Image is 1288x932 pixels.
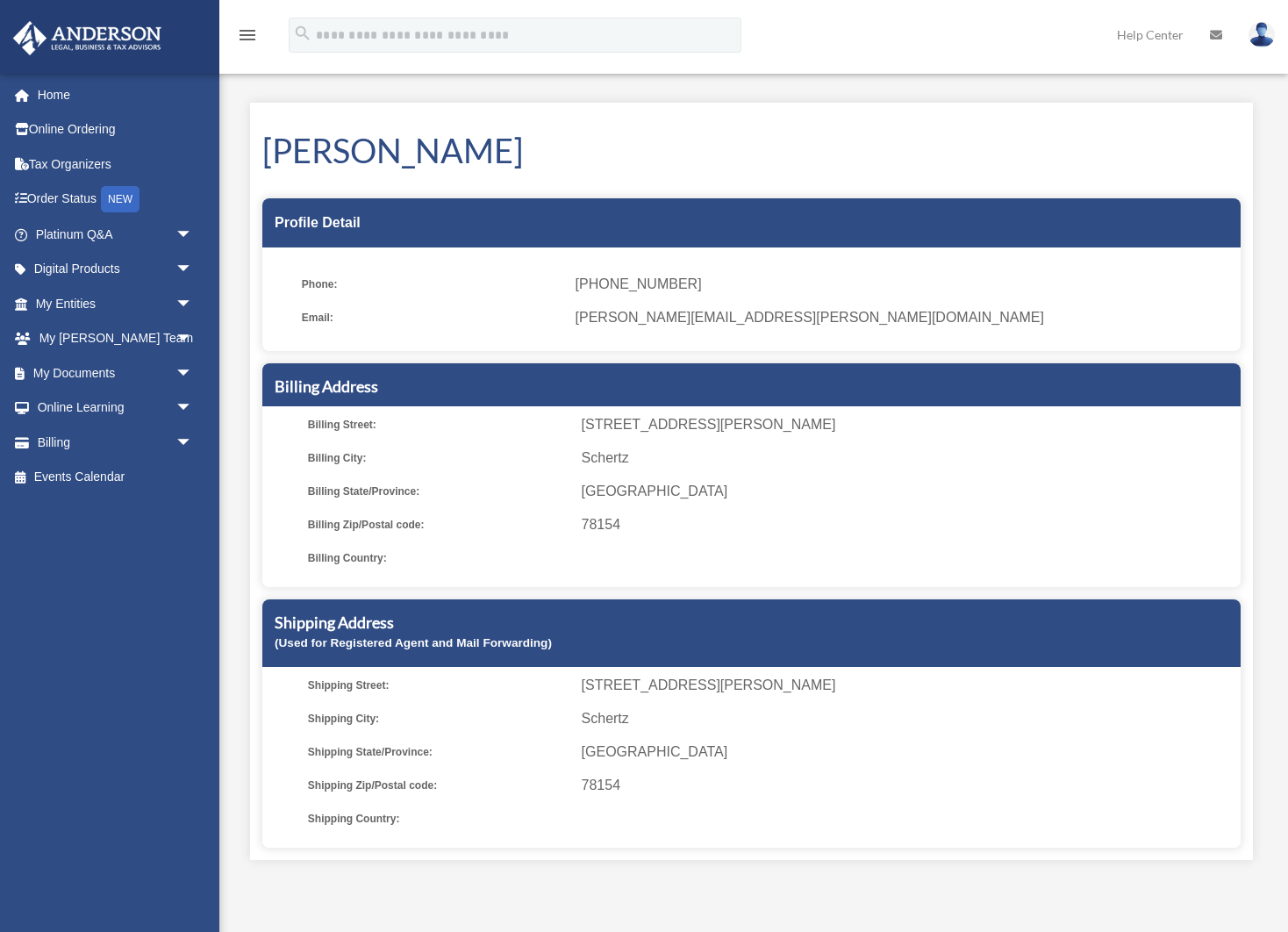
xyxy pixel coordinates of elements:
[576,272,1228,297] span: [PHONE_NUMBER]
[8,21,167,55] img: Anderson Advisors Platinum Portal
[12,112,219,147] a: Online Ordering
[12,77,219,112] a: Home
[12,286,219,321] a: My Entitiesarrow_drop_down
[308,773,569,798] span: Shipping Zip/Postal code:
[12,147,219,182] a: Tax Organizers
[262,127,1241,174] h1: [PERSON_NAME]
[308,546,569,570] span: Billing Country:
[175,391,211,427] span: arrow_drop_down
[582,479,1234,504] span: [GEOGRAPHIC_DATA]
[12,321,219,356] a: My [PERSON_NAME] Teamarrow_drop_down
[582,673,1234,698] span: [STREET_ADDRESS][PERSON_NAME]
[275,612,1228,634] h5: Shipping Address
[582,446,1234,470] span: Schertz
[582,740,1234,764] span: [GEOGRAPHIC_DATA]
[175,321,211,357] span: arrow_drop_down
[262,198,1241,247] div: Profile Detail
[582,773,1234,798] span: 78154
[12,182,219,218] a: Order StatusNEW
[275,636,552,649] small: (Used for Registered Agent and Mail Forwarding)
[12,217,219,252] a: Platinum Q&Aarrow_drop_down
[308,807,569,831] span: Shipping Country:
[582,412,1234,437] span: [STREET_ADDRESS][PERSON_NAME]
[1249,22,1275,47] img: User Pic
[308,673,569,698] span: Shipping Street:
[12,391,219,426] a: Online Learningarrow_drop_down
[308,706,569,731] span: Shipping City:
[12,425,219,460] a: Billingarrow_drop_down
[12,252,219,287] a: Digital Productsarrow_drop_down
[308,446,569,470] span: Billing City:
[293,24,312,43] i: search
[582,706,1234,731] span: Schertz
[175,425,211,461] span: arrow_drop_down
[175,286,211,322] span: arrow_drop_down
[101,186,140,212] div: NEW
[175,217,211,253] span: arrow_drop_down
[308,479,569,504] span: Billing State/Province:
[302,272,563,297] span: Phone:
[175,252,211,288] span: arrow_drop_down
[308,513,569,537] span: Billing Zip/Postal code:
[308,740,569,764] span: Shipping State/Province:
[576,305,1228,330] span: [PERSON_NAME][EMAIL_ADDRESS][PERSON_NAME][DOMAIN_NAME]
[12,355,219,391] a: My Documentsarrow_drop_down
[237,25,258,46] i: menu
[175,355,211,391] span: arrow_drop_down
[237,31,258,46] a: menu
[582,513,1234,537] span: 78154
[275,376,1228,398] h5: Billing Address
[308,412,569,437] span: Billing Street:
[302,305,563,330] span: Email:
[12,460,219,495] a: Events Calendar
